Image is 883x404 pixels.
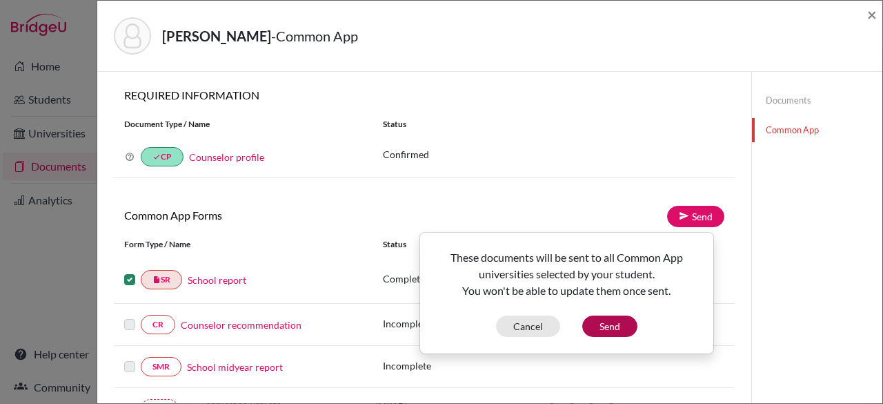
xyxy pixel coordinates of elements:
[383,271,525,286] p: Complete
[419,232,714,354] div: Send
[496,316,560,337] button: Cancel
[582,316,637,337] button: Send
[867,6,877,23] button: Close
[373,118,735,131] div: Status
[162,28,271,44] strong: [PERSON_NAME]
[867,4,877,24] span: ×
[114,88,735,102] h6: REQUIRED INFORMATION
[114,118,373,131] div: Document Type / Name
[667,206,724,227] a: Send
[114,238,373,251] div: Form Type / Name
[189,151,264,163] a: Counselor profile
[431,249,702,299] p: These documents will be sent to all Common App universities selected by your student. You won't b...
[141,147,183,166] a: doneCP
[141,270,182,289] a: insert_drive_fileSR
[152,153,161,161] i: done
[188,273,246,287] a: School report
[752,118,882,142] a: Common App
[181,318,301,332] a: Counselor recommendation
[383,358,525,373] p: Incomplete
[141,315,175,334] a: CR
[383,238,525,251] div: Status
[752,88,882,113] a: Documents
[383,147,724,162] p: Confirmed
[114,209,424,222] h6: Common App Forms
[187,360,283,374] a: School midyear report
[152,276,161,284] i: insert_drive_file
[271,28,358,44] span: - Common App
[383,316,525,331] p: Incomplete
[141,357,181,376] a: SMR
